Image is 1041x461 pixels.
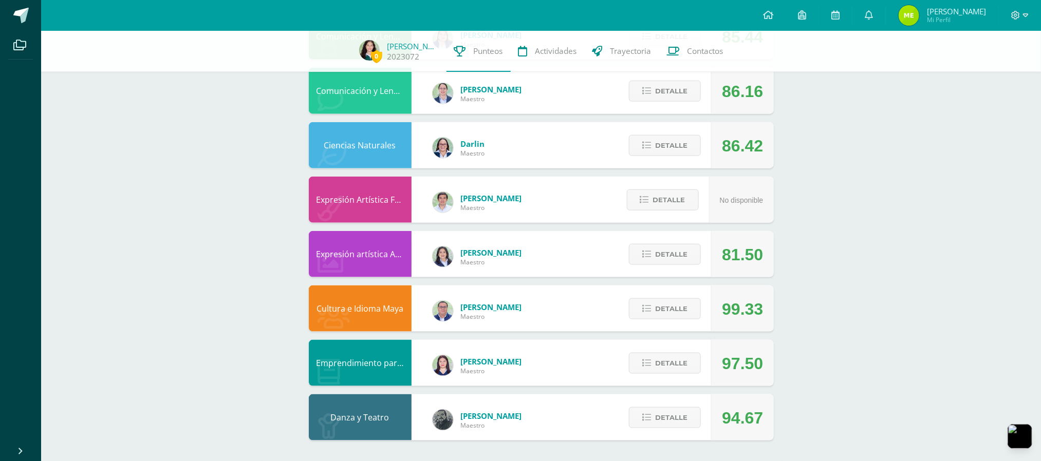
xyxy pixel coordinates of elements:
[687,46,723,56] span: Contactos
[461,203,522,212] span: Maestro
[629,298,701,319] button: Detalle
[309,68,412,114] div: Comunicación y Lenguaje Inglés
[655,408,687,427] span: Detalle
[433,138,453,158] img: 571966f00f586896050bf2f129d9ef0a.png
[585,31,659,72] a: Trayectoria
[899,5,919,26] img: cc8173afdae23698f602c22063f262d2.png
[722,123,763,169] div: 86.42
[659,31,731,72] a: Contactos
[629,244,701,265] button: Detalle
[629,353,701,374] button: Detalle
[433,410,453,430] img: 8ba24283638e9cc0823fe7e8b79ee805.png
[927,6,986,16] span: [PERSON_NAME]
[461,421,522,430] span: Maestro
[309,122,412,168] div: Ciencias Naturales
[433,355,453,376] img: a452c7054714546f759a1a740f2e8572.png
[461,302,522,312] span: [PERSON_NAME]
[722,232,763,278] div: 81.50
[387,41,439,51] a: [PERSON_NAME]
[474,46,503,56] span: Punteos
[511,31,585,72] a: Actividades
[461,247,522,258] span: [PERSON_NAME]
[309,285,412,332] div: Cultura e Idioma Maya
[722,340,763,387] div: 97.50
[655,354,687,373] span: Detalle
[722,395,763,441] div: 94.67
[309,394,412,440] div: Danza y Teatro
[309,177,412,223] div: Expresión Artística FORMACIÓN MUSICAL
[433,192,453,213] img: 8e3dba6cfc057293c5db5c78f6d0205d.png
[722,286,763,332] div: 99.33
[371,50,382,63] span: 0
[629,407,701,428] button: Detalle
[461,193,522,203] span: [PERSON_NAME]
[629,81,701,102] button: Detalle
[655,136,687,155] span: Detalle
[461,84,522,94] span: [PERSON_NAME]
[447,31,511,72] a: Punteos
[461,139,485,149] span: Darlin
[655,82,687,101] span: Detalle
[461,356,522,367] span: [PERSON_NAME]
[433,83,453,104] img: bdeda482c249daf2390eb3a441c038f2.png
[722,68,763,114] div: 86.16
[535,46,577,56] span: Actividades
[655,299,687,318] span: Detalle
[461,149,485,158] span: Maestro
[461,411,522,421] span: [PERSON_NAME]
[461,367,522,375] span: Maestro
[610,46,652,56] span: Trayectoria
[309,340,412,386] div: Emprendimiento para la Productividad
[627,189,699,210] button: Detalle
[927,15,986,24] span: Mi Perfil
[461,94,522,103] span: Maestro
[720,196,764,204] span: No disponible
[653,190,685,209] span: Detalle
[461,258,522,266] span: Maestro
[433,301,453,321] img: c1c1b07ef08c5b34f56a5eb7b3c08b85.png
[387,51,420,62] a: 2023072
[433,246,453,267] img: 4a4aaf78db504b0aa81c9e1154a6f8e5.png
[359,40,380,61] img: 05fc99470b6b8232ca6bd7819607359e.png
[629,135,701,156] button: Detalle
[461,312,522,321] span: Maestro
[309,231,412,277] div: Expresión artística ARTES PLÁSTICAS
[655,245,687,264] span: Detalle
